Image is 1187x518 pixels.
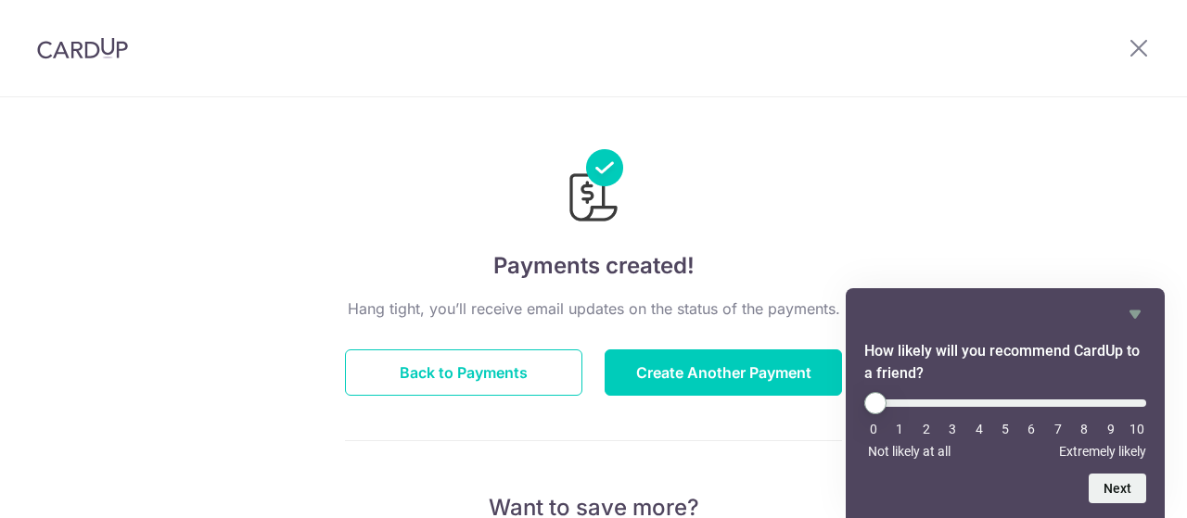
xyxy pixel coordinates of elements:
p: Hang tight, you’ll receive email updates on the status of the payments. [345,297,842,320]
img: Payments [564,149,623,227]
button: Create Another Payment [605,349,842,396]
h4: Payments created! [345,249,842,283]
li: 2 [917,422,936,436]
li: 10 [1128,422,1146,436]
img: CardUp [37,37,128,59]
li: 6 [1022,422,1040,436]
li: 0 [864,422,883,436]
li: 4 [970,422,989,436]
li: 5 [996,422,1015,436]
button: Back to Payments [345,349,582,396]
li: 9 [1102,422,1120,436]
li: 7 [1049,422,1067,436]
button: Hide survey [1124,303,1146,325]
button: Next question [1089,474,1146,503]
li: 1 [890,422,909,436]
li: 3 [943,422,962,436]
span: Not likely at all [868,444,951,459]
div: How likely will you recommend CardUp to a friend? Select an option from 0 to 10, with 0 being Not... [864,392,1146,459]
h2: How likely will you recommend CardUp to a friend? Select an option from 0 to 10, with 0 being Not... [864,340,1146,385]
span: Extremely likely [1059,444,1146,459]
li: 8 [1075,422,1093,436]
div: How likely will you recommend CardUp to a friend? Select an option from 0 to 10, with 0 being Not... [864,303,1146,503]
